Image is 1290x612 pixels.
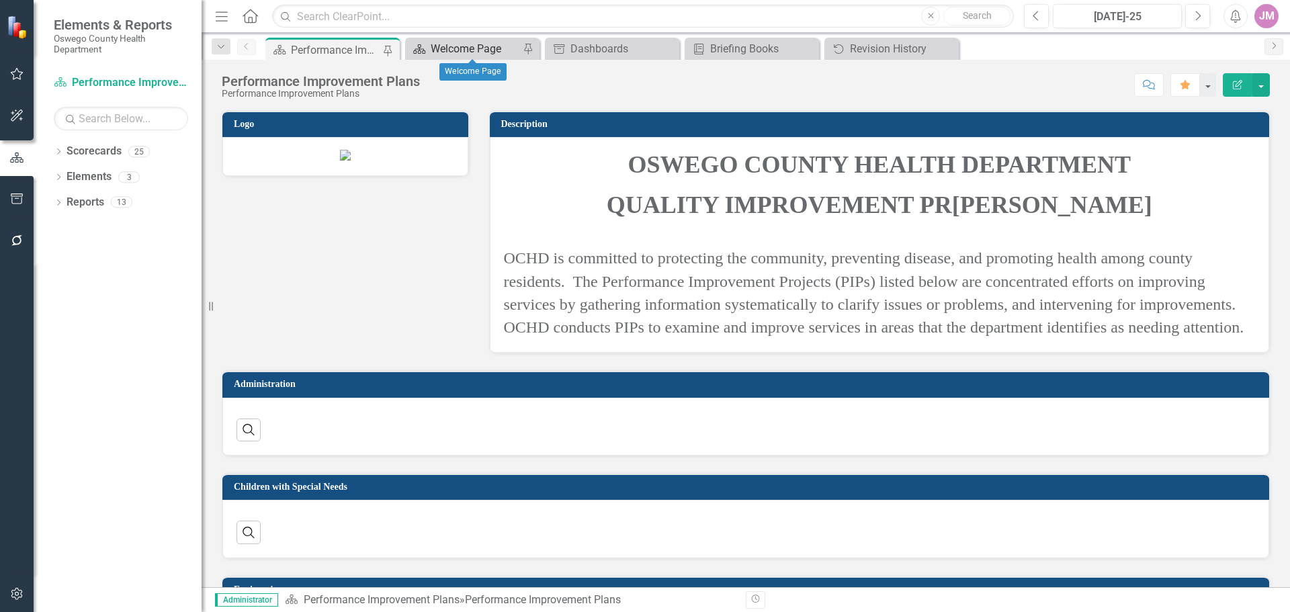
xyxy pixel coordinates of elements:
[607,191,952,218] span: QUALITY IMPROVEMENT PR
[54,75,188,91] a: Performance Improvement Plans
[828,40,955,57] a: Revision History
[222,74,420,89] div: Performance Improvement Plans
[340,150,351,161] img: mceclip1.png
[234,482,1262,492] h3: Children with Special Needs
[943,7,1010,26] button: Search
[850,40,955,57] div: Revision History
[67,169,112,185] a: Elements
[67,144,122,159] a: Scorecards
[710,40,816,57] div: Briefing Books
[291,42,380,58] div: Performance Improvement Plans
[234,379,1262,389] h3: Administration
[67,195,104,210] a: Reports
[215,593,278,607] span: Administrator
[111,197,132,208] div: 13
[504,249,1244,336] span: OCHD is committed to protecting the community, preventing disease, and promoting health among cou...
[118,171,140,183] div: 3
[1254,4,1279,28] button: JM
[952,191,1152,218] span: [PERSON_NAME]
[222,89,420,99] div: Performance Improvement Plans
[570,40,676,57] div: Dashboards
[54,107,188,130] input: Search Below...
[272,5,1014,28] input: Search ClearPoint...
[304,593,460,606] a: Performance Improvement Plans
[1053,4,1182,28] button: [DATE]-25
[548,40,676,57] a: Dashboards
[128,146,150,157] div: 25
[688,40,816,57] a: Briefing Books
[465,593,621,606] div: Performance Improvement Plans
[431,40,519,57] div: Welcome Page
[54,33,188,55] small: Oswego County Health Department
[1058,9,1177,25] div: [DATE]-25
[7,15,30,39] img: ClearPoint Strategy
[439,63,507,81] div: Welcome Page
[234,584,1262,595] h3: Engineering
[501,119,1263,129] h3: Description
[285,593,736,608] div: »
[408,40,519,57] a: Welcome Page
[628,151,1131,178] span: OSWEGO COUNTY HEALTH DEPARTMENT
[234,119,462,129] h3: Logo
[54,17,188,33] span: Elements & Reports
[963,10,992,21] span: Search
